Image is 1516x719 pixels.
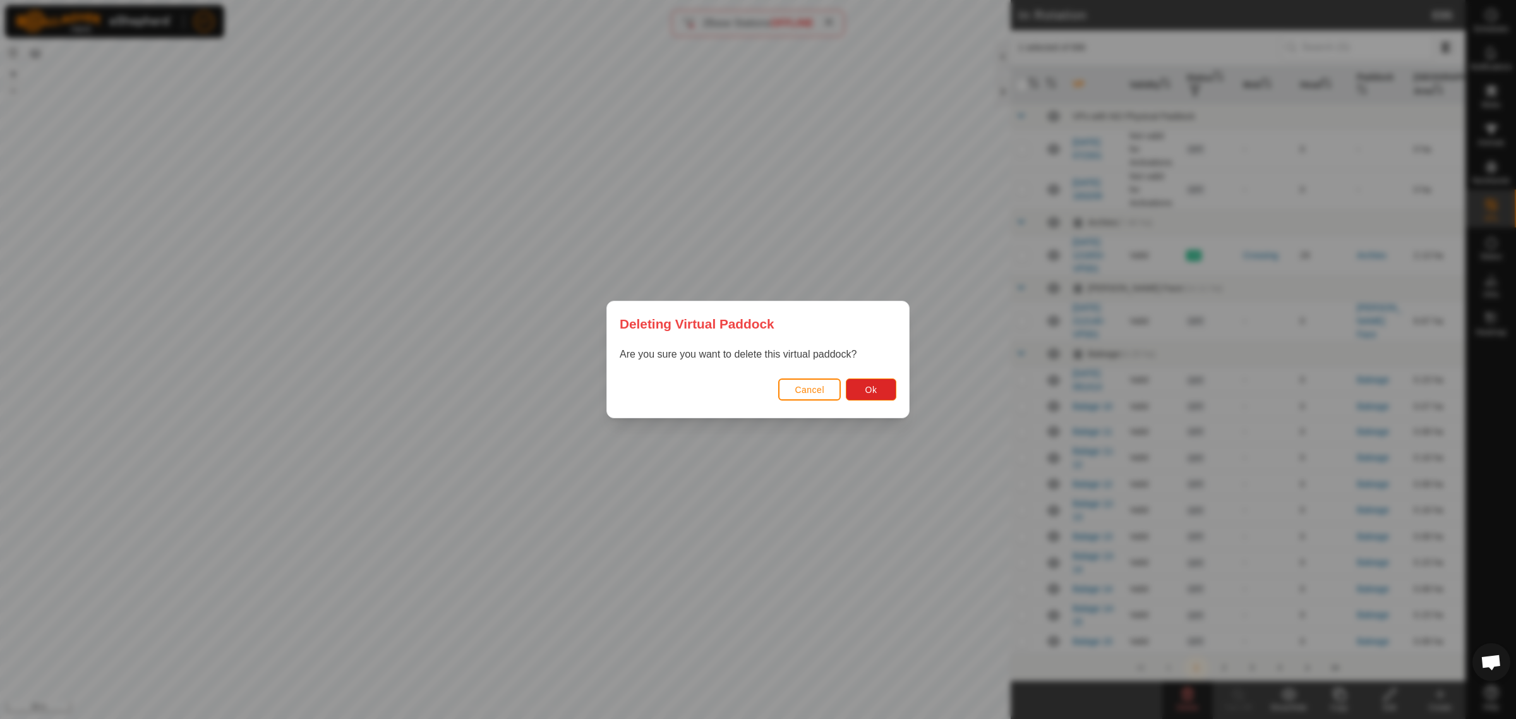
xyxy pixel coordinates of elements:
[1472,643,1510,681] a: Open chat
[846,378,896,401] button: Ok
[865,385,877,395] span: Ok
[778,378,841,401] button: Cancel
[620,347,896,362] p: Are you sure you want to delete this virtual paddock?
[620,314,774,334] span: Deleting Virtual Paddock
[795,385,824,395] span: Cancel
